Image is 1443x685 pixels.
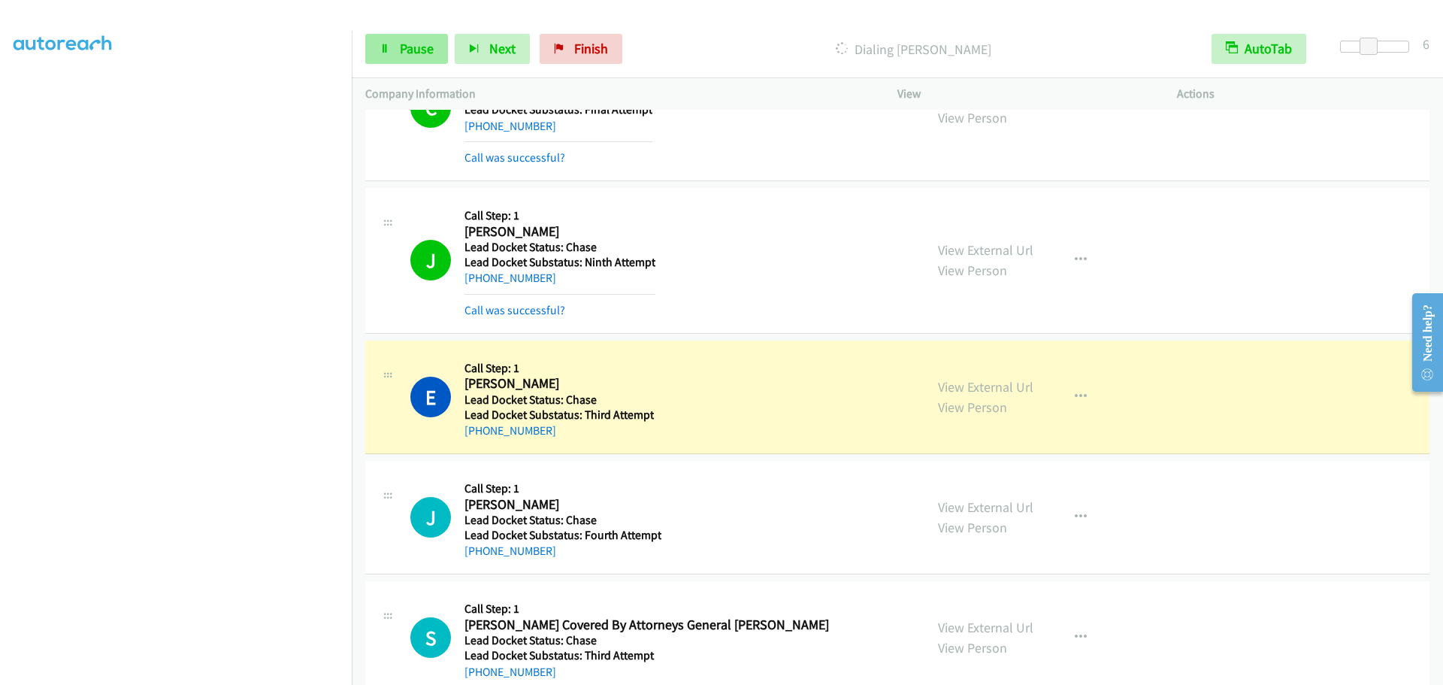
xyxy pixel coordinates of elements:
a: View Person [938,262,1007,279]
span: Finish [574,40,608,57]
h2: [PERSON_NAME] [464,223,655,241]
button: Next [455,34,530,64]
h5: Lead Docket Status: Chase [464,240,655,255]
div: The call is yet to be attempted [410,497,451,538]
h5: Lead Docket Status: Chase [464,513,661,528]
p: View [897,85,1150,103]
a: View Person [938,109,1007,126]
a: [PHONE_NUMBER] [464,544,556,558]
h1: J [410,240,451,280]
iframe: Resource Center [1399,283,1443,402]
p: Company Information [365,85,870,103]
a: Call was successful? [464,150,565,165]
div: The call is yet to be attempted [410,617,451,658]
div: 6 [1423,34,1429,54]
a: [PHONE_NUMBER] [464,665,556,679]
p: Dialing [PERSON_NAME] [643,39,1184,59]
a: [PHONE_NUMBER] [464,119,556,133]
h5: Lead Docket Status: Chase [464,633,829,648]
a: Finish [540,34,622,64]
h5: Call Step: 1 [464,208,655,223]
h2: [PERSON_NAME] [464,496,661,514]
a: [PHONE_NUMBER] [464,271,556,285]
h5: Lead Docket Substatus: Final Attempt [464,102,652,117]
span: Next [489,40,516,57]
h2: [PERSON_NAME] Covered By Attorneys General [PERSON_NAME] [464,617,829,634]
h5: Lead Docket Substatus: Fourth Attempt [464,528,661,543]
a: View Person [938,519,1007,536]
h5: Lead Docket Substatus: Third Attempt [464,408,654,423]
a: View External Url [938,499,1033,516]
h5: Lead Docket Status: Chase [464,393,654,408]
h1: S [410,617,451,658]
h2: [PERSON_NAME] [464,375,654,393]
a: View External Url [938,619,1033,636]
h5: Lead Docket Substatus: Third Attempt [464,648,829,663]
a: Pause [365,34,448,64]
h5: Call Step: 1 [464,361,654,376]
button: AutoTab [1212,34,1306,64]
h5: Lead Docket Substatus: Ninth Attempt [464,255,655,270]
h1: J [410,497,451,538]
a: Call was successful? [464,303,565,317]
p: Actions [1177,85,1429,103]
a: View External Url [938,378,1033,396]
a: [PHONE_NUMBER] [464,423,556,438]
a: View Person [938,639,1007,656]
h5: Call Step: 1 [464,602,829,617]
span: Pause [400,40,434,57]
h5: Call Step: 1 [464,481,661,496]
h1: E [410,377,451,417]
a: View External Url [938,241,1033,259]
a: View Person [938,399,1007,416]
